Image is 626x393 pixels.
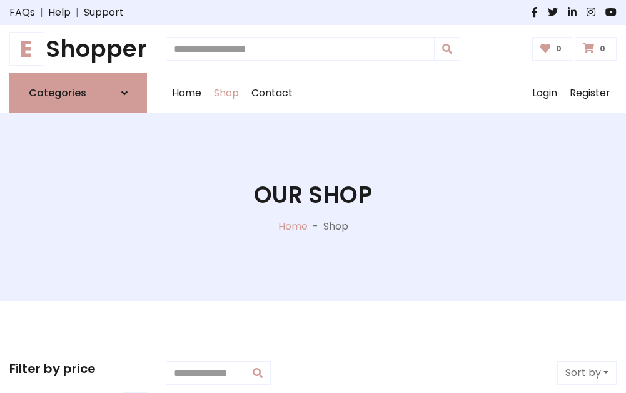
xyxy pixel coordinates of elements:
a: 0 [575,37,617,61]
button: Sort by [557,361,617,385]
a: 0 [532,37,573,61]
h6: Categories [29,87,86,99]
h1: Shopper [9,35,147,63]
a: Register [563,73,617,113]
span: E [9,32,43,66]
h5: Filter by price [9,361,147,376]
a: Home [166,73,208,113]
a: EShopper [9,35,147,63]
h1: Our Shop [254,181,372,208]
span: | [71,5,84,20]
span: | [35,5,48,20]
p: - [308,219,323,234]
a: Home [278,219,308,233]
a: FAQs [9,5,35,20]
a: Help [48,5,71,20]
span: 0 [597,43,608,54]
a: Categories [9,73,147,113]
a: Login [526,73,563,113]
a: Contact [245,73,299,113]
p: Shop [323,219,348,234]
a: Support [84,5,124,20]
span: 0 [553,43,565,54]
a: Shop [208,73,245,113]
